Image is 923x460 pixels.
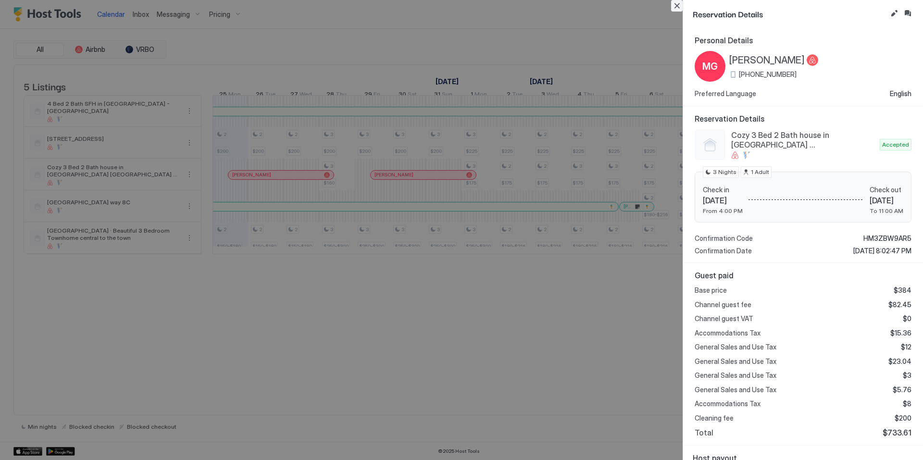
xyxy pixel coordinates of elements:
span: [DATE] 8:02:47 PM [853,247,911,255]
span: General Sales and Use Tax [695,357,776,366]
span: General Sales and Use Tax [695,385,776,394]
span: Accommodations Tax [695,329,761,337]
span: [DATE] [870,196,903,205]
span: Base price [695,286,727,295]
span: Confirmation Date [695,247,752,255]
span: HM3ZBW9AR5 [863,234,911,243]
span: Total [695,428,713,437]
span: Accepted [882,140,909,149]
span: $200 [895,414,911,423]
span: English [890,89,911,98]
span: Check out [870,186,903,194]
span: MG [702,59,718,74]
span: Reservation Details [693,8,886,20]
span: Cleaning fee [695,414,734,423]
span: Personal Details [695,36,911,45]
span: Channel guest fee [695,300,751,309]
span: $12 [901,343,911,351]
span: $23.04 [888,357,911,366]
span: $82.45 [888,300,911,309]
span: To 11:00 AM [870,207,903,214]
span: $8 [903,399,911,408]
span: $733.61 [883,428,911,437]
span: General Sales and Use Tax [695,371,776,380]
span: [DATE] [703,196,743,205]
span: Confirmation Code [695,234,753,243]
span: 3 Nights [713,168,736,176]
span: $384 [894,286,911,295]
span: Accommodations Tax [695,399,761,408]
span: $0 [903,314,911,323]
span: $5.76 [893,385,911,394]
span: Guest paid [695,271,911,280]
span: Reservation Details [695,114,911,124]
span: General Sales and Use Tax [695,343,776,351]
span: Channel guest VAT [695,314,753,323]
span: 1 Adult [751,168,769,176]
span: Preferred Language [695,89,756,98]
span: [PHONE_NUMBER] [739,70,797,79]
span: From 4:00 PM [703,207,743,214]
span: Check in [703,186,743,194]
button: Edit reservation [888,8,900,19]
span: $3 [903,371,911,380]
span: Cozy 3 Bed 2 Bath house in [GEOGRAPHIC_DATA] [GEOGRAPHIC_DATA] 6 [PERSON_NAME] [731,130,876,149]
span: [PERSON_NAME] [729,54,805,66]
span: $15.36 [890,329,911,337]
button: Inbox [902,8,913,19]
